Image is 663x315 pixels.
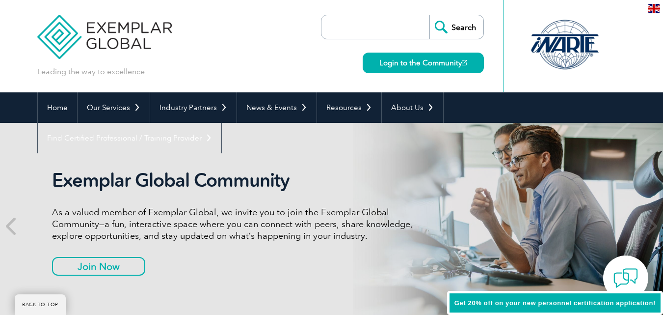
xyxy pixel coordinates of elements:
a: BACK TO TOP [15,294,66,315]
h2: Exemplar Global Community [52,169,420,192]
a: Resources [317,92,381,123]
a: Home [38,92,77,123]
span: Get 20% off on your new personnel certification application! [454,299,656,307]
a: Join Now [52,257,145,276]
a: Industry Partners [150,92,237,123]
img: contact-chat.png [613,266,638,290]
a: Find Certified Professional / Training Provider [38,123,221,153]
p: As a valued member of Exemplar Global, we invite you to join the Exemplar Global Community—a fun,... [52,206,420,242]
a: About Us [382,92,443,123]
a: Our Services [78,92,150,123]
input: Search [429,15,483,39]
img: en [648,4,660,13]
img: open_square.png [462,60,467,65]
a: Login to the Community [363,53,484,73]
a: News & Events [237,92,317,123]
p: Leading the way to excellence [37,66,145,77]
